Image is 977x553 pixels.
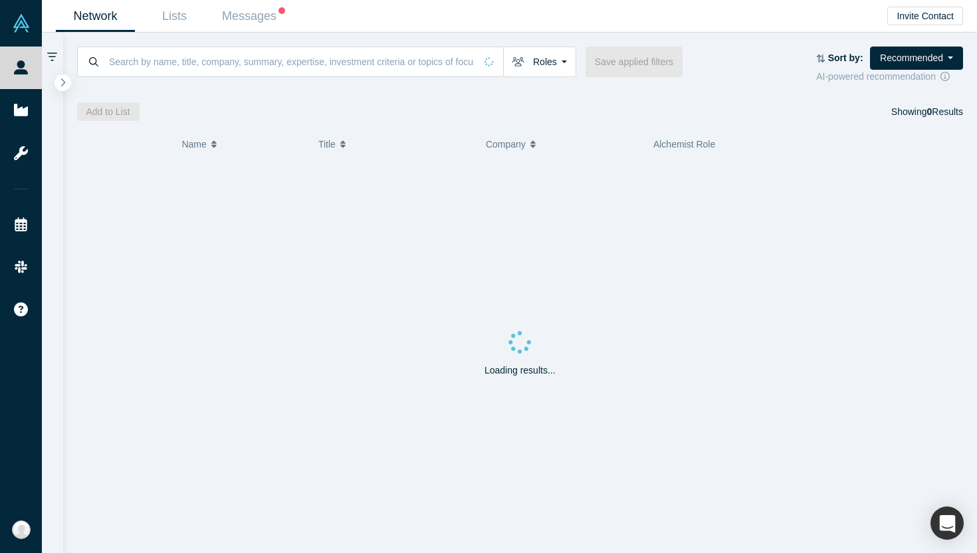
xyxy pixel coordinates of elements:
input: Search by name, title, company, summary, expertise, investment criteria or topics of focus [108,46,475,77]
button: Invite Contact [887,7,963,25]
div: AI-powered recommendation [816,70,963,84]
span: Name [181,130,206,158]
button: Save applied filters [586,47,683,77]
img: Otabek Suvonov's Account [12,520,31,539]
button: Name [181,130,304,158]
p: Loading results... [485,364,556,378]
span: Results [927,106,963,117]
a: Messages [214,1,293,32]
strong: Sort by: [828,53,863,63]
button: Title [318,130,472,158]
button: Roles [503,47,576,77]
button: Company [486,130,639,158]
div: Showing [891,102,963,121]
a: Network [56,1,135,32]
a: Lists [135,1,214,32]
span: Title [318,130,336,158]
span: Alchemist Role [653,139,715,150]
button: Recommended [870,47,963,70]
strong: 0 [927,106,932,117]
img: Alchemist Vault Logo [12,14,31,33]
button: Add to List [77,102,140,121]
span: Company [486,130,526,158]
